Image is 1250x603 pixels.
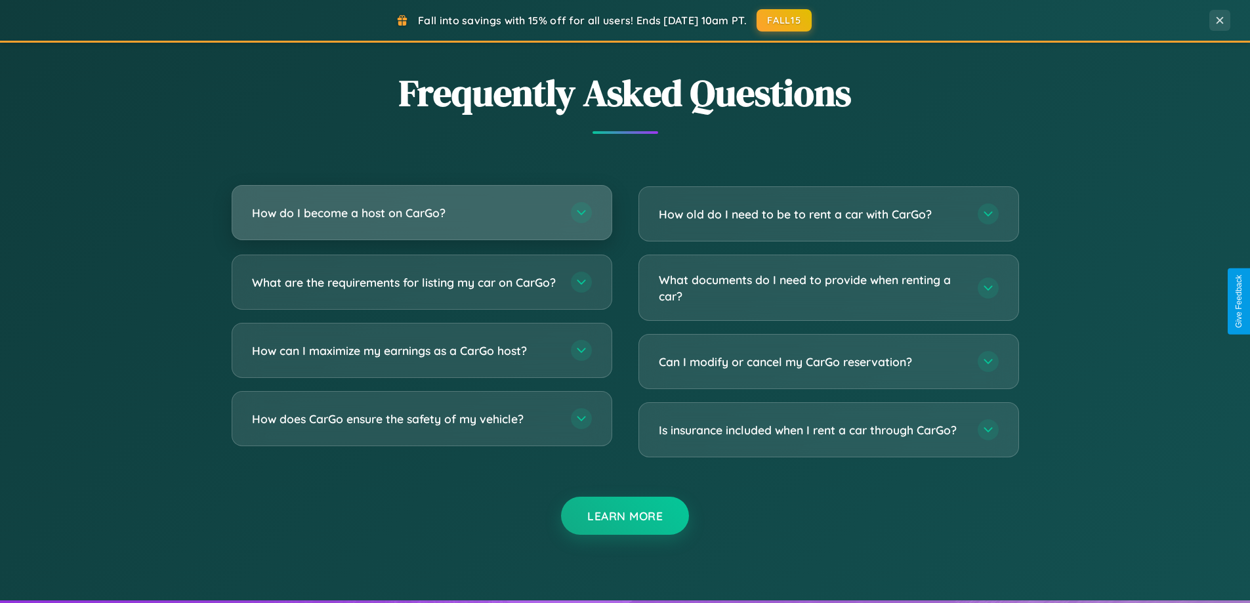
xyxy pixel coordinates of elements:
[252,411,558,427] h3: How does CarGo ensure the safety of my vehicle?
[232,68,1019,118] h2: Frequently Asked Questions
[659,354,965,370] h3: Can I modify or cancel my CarGo reservation?
[659,272,965,304] h3: What documents do I need to provide when renting a car?
[561,497,689,535] button: Learn More
[252,274,558,291] h3: What are the requirements for listing my car on CarGo?
[418,14,747,27] span: Fall into savings with 15% off for all users! Ends [DATE] 10am PT.
[1234,275,1243,328] div: Give Feedback
[252,343,558,359] h3: How can I maximize my earnings as a CarGo host?
[659,206,965,222] h3: How old do I need to be to rent a car with CarGo?
[757,9,812,31] button: FALL15
[659,422,965,438] h3: Is insurance included when I rent a car through CarGo?
[252,205,558,221] h3: How do I become a host on CarGo?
